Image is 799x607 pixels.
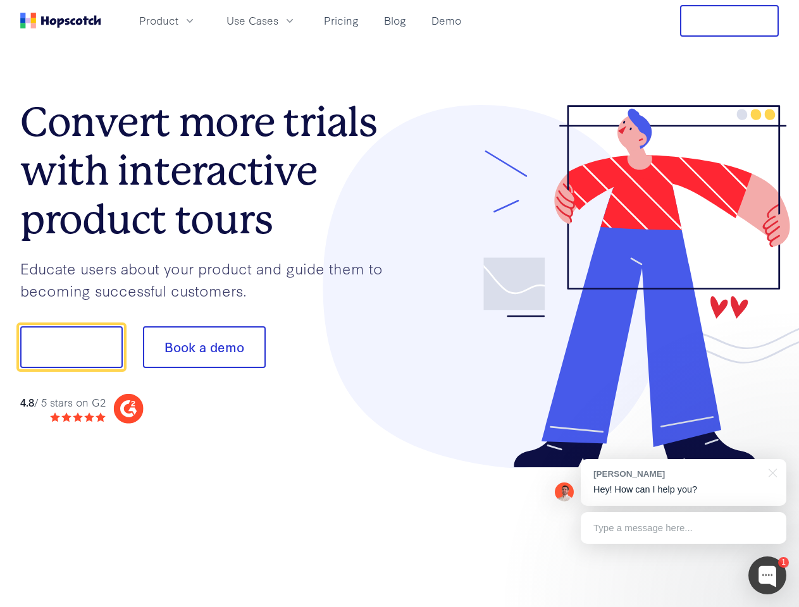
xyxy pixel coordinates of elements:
p: Educate users about your product and guide them to becoming successful customers. [20,257,400,301]
a: Blog [379,10,411,31]
h1: Convert more trials with interactive product tours [20,98,400,243]
button: Product [132,10,204,31]
img: Mark Spera [555,482,574,501]
span: Product [139,13,178,28]
div: [PERSON_NAME] [593,468,761,480]
strong: 4.8 [20,395,34,409]
button: Free Trial [680,5,779,37]
a: Pricing [319,10,364,31]
button: Show me! [20,326,123,368]
div: 1 [778,557,789,568]
a: Home [20,13,101,28]
p: Hey! How can I help you? [593,483,774,496]
span: Use Cases [226,13,278,28]
button: Book a demo [143,326,266,368]
div: / 5 stars on G2 [20,395,106,410]
a: Demo [426,10,466,31]
button: Use Cases [219,10,304,31]
div: Type a message here... [581,512,786,544]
